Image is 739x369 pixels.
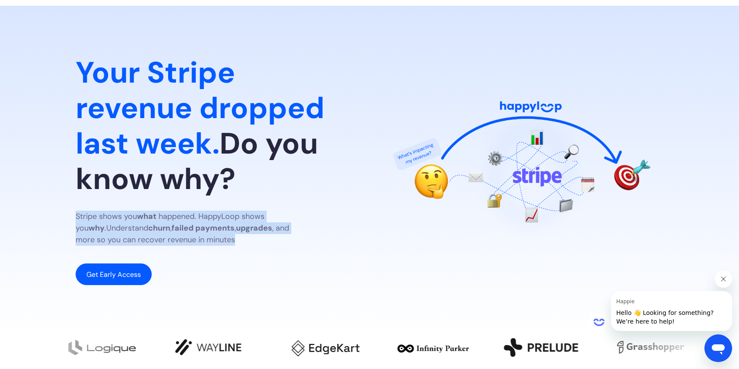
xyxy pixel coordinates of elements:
iframe: Button to launch messaging window [704,334,732,362]
p: Stripe shows you happened. HappyLoop shows you Understand , , , and more so you can recover reven... [76,211,309,246]
strong: failed payments [172,223,235,233]
div: Happie says "Hello 👋 Looking for something? We’re here to help!". Open messaging window to contin... [590,270,732,331]
iframe: Message from Happie [611,291,732,331]
a: Get Early Access [76,263,152,285]
span: Your Stripe revenue dropped last week. [76,53,325,163]
iframe: no content [590,314,608,331]
em: . [105,223,106,233]
iframe: Close message from Happie [715,270,732,288]
strong: churn [148,223,170,233]
h1: Do you know why? [76,55,356,197]
strong: why [89,223,105,233]
strong: what [137,211,156,221]
strong: upgrades [236,223,272,233]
